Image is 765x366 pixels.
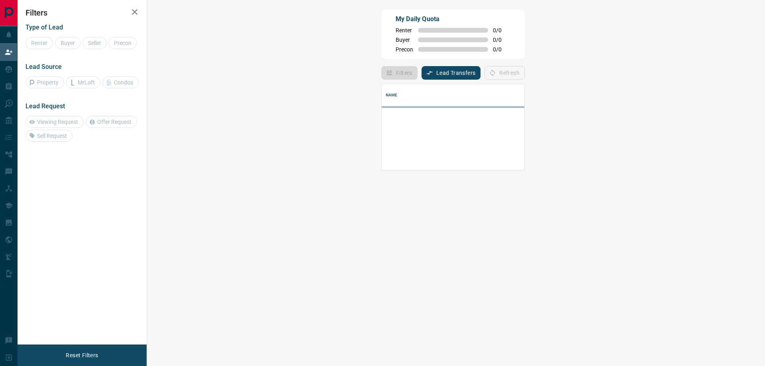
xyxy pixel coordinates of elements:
[25,63,62,70] span: Lead Source
[61,348,103,362] button: Reset Filters
[25,8,139,18] h2: Filters
[493,37,510,43] span: 0 / 0
[396,27,413,33] span: Renter
[396,37,413,43] span: Buyer
[25,23,63,31] span: Type of Lead
[25,102,65,110] span: Lead Request
[396,46,413,53] span: Precon
[386,84,398,106] div: Name
[422,66,481,80] button: Lead Transfers
[382,84,664,106] div: Name
[493,46,510,53] span: 0 / 0
[396,14,510,24] p: My Daily Quota
[493,27,510,33] span: 0 / 0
